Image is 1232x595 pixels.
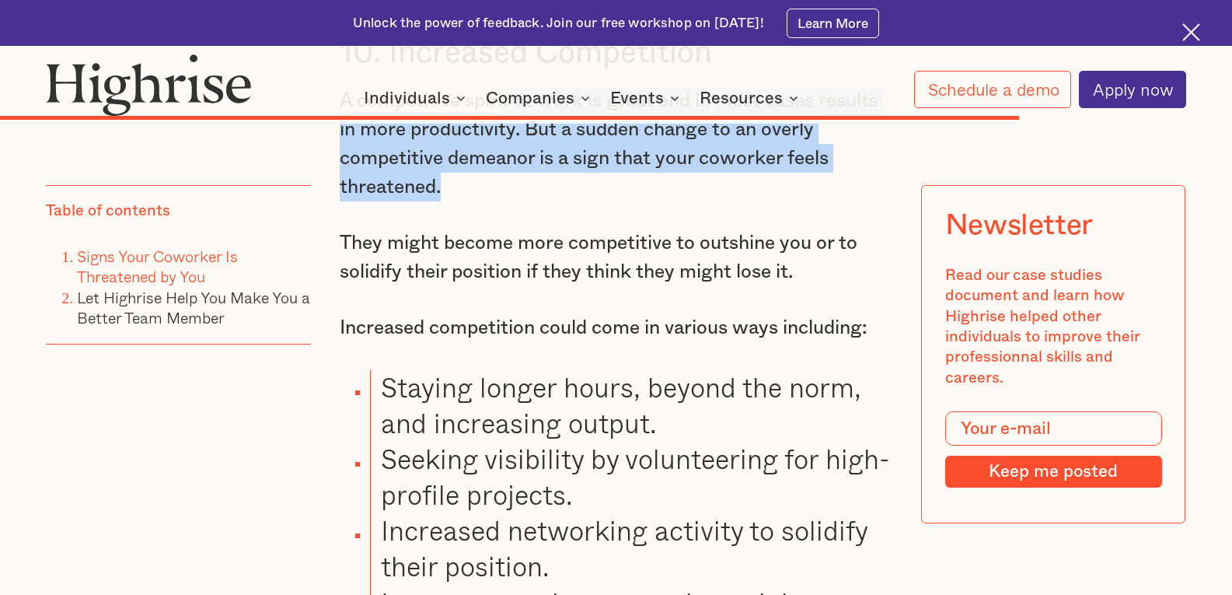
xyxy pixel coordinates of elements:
div: Individuals [364,89,470,107]
div: Companies [486,89,574,107]
div: Resources [700,89,803,107]
form: Modal Form [945,411,1162,488]
div: Table of contents [46,201,170,222]
div: Events [610,89,664,107]
li: Staying longer hours, beyond the norm, and increasing output. [370,369,892,441]
input: Keep me posted [945,456,1162,488]
div: Companies [486,89,595,107]
div: Resources [700,89,783,107]
input: Your e-mail [945,411,1162,446]
li: Increased networking activity to solidify their position. [370,513,892,584]
div: Individuals [364,89,450,107]
p: Increased competition could come in various ways including: [340,313,893,342]
li: Seeking visibility by volunteering for high-profile projects. [370,441,892,513]
img: Cross icon [1182,23,1200,41]
a: Let Highrise Help You Make You a Better Team Member [77,285,310,330]
a: Schedule a demo [914,71,1071,108]
img: Highrise logo [46,54,252,116]
div: Newsletter [945,208,1093,242]
a: Signs Your Coworker Is Threatened by You [77,244,238,289]
p: They might become more competitive to outshine you or to solidify their position if they think th... [340,229,893,286]
p: A competitive spirit at work is great and in most cases results in more productivity. But a sudde... [340,86,893,202]
div: Read our case studies document and learn how Highrise helped other individuals to improve their p... [945,265,1162,388]
a: Learn More [787,9,879,38]
div: Unlock the power of feedback. Join our free workshop on [DATE]! [353,14,764,33]
div: Events [610,89,684,107]
a: Apply now [1079,71,1185,108]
